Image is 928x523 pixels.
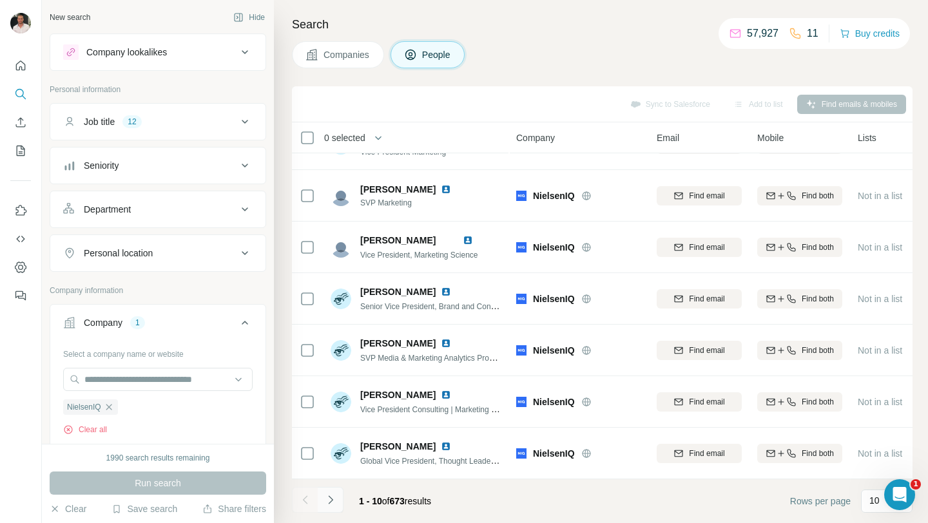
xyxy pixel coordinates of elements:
[331,237,351,258] img: Avatar
[657,392,742,412] button: Find email
[757,186,842,205] button: Find both
[441,441,451,452] img: LinkedIn logo
[689,242,724,253] span: Find email
[802,345,834,356] span: Find both
[50,12,90,23] div: New search
[533,292,575,305] span: NielsenIQ
[516,191,527,201] img: Logo of NielsenIQ
[689,293,724,305] span: Find email
[84,203,131,216] div: Department
[84,247,153,260] div: Personal location
[10,227,31,251] button: Use Surfe API
[50,238,266,269] button: Personal location
[67,401,101,413] span: NielsenIQ
[359,496,382,506] span: 1 - 10
[858,131,876,144] span: Lists
[50,285,266,296] p: Company information
[360,147,446,157] span: Vice President Marketing
[84,159,119,172] div: Seniority
[324,131,365,144] span: 0 selected
[533,447,575,460] span: NielsenIQ
[807,26,818,41] p: 11
[50,150,266,181] button: Seniority
[10,256,31,279] button: Dashboard
[802,396,834,408] span: Find both
[360,404,537,414] span: Vice President Consulting | Marketing Effectiveness
[360,285,436,298] span: [PERSON_NAME]
[657,186,742,205] button: Find email
[10,82,31,106] button: Search
[657,444,742,463] button: Find email
[50,37,266,68] button: Company lookalikes
[689,448,724,459] span: Find email
[331,392,351,412] img: Avatar
[50,106,266,137] button: Job title12
[202,502,266,515] button: Share filters
[858,345,902,356] span: Not in a list
[360,183,436,196] span: [PERSON_NAME]
[858,191,902,201] span: Not in a list
[360,337,436,350] span: [PERSON_NAME]
[516,294,527,304] img: Logo of NielsenIQ
[441,338,451,348] img: LinkedIn logo
[359,496,431,506] span: results
[441,390,451,400] img: LinkedIn logo
[10,139,31,162] button: My lists
[790,495,851,508] span: Rows per page
[50,307,266,343] button: Company1
[840,24,900,43] button: Buy credits
[657,238,742,257] button: Find email
[10,284,31,307] button: Feedback
[533,344,575,357] span: NielsenIQ
[360,352,682,363] span: SVP Media & Marketing Analytics Product Development (Product + Technology + DSci - AIML)
[292,15,913,33] h4: Search
[382,496,390,506] span: of
[884,479,915,510] iframe: Intercom live chat
[331,289,351,309] img: Avatar
[869,494,880,507] p: 10
[689,396,724,408] span: Find email
[858,294,902,304] span: Not in a list
[50,194,266,225] button: Department
[533,395,575,408] span: NielsenIQ
[911,479,921,490] span: 1
[360,235,436,245] span: [PERSON_NAME]
[122,116,141,128] div: 12
[757,392,842,412] button: Find both
[757,238,842,257] button: Find both
[360,455,613,466] span: Global Vice President, Thought Leadership, Marketing & Communications
[50,84,266,95] p: Personal information
[441,184,451,195] img: LinkedIn logo
[10,111,31,134] button: Enrich CSV
[360,440,436,453] span: [PERSON_NAME]
[689,190,724,202] span: Find email
[533,241,575,254] span: NielsenIQ
[10,54,31,77] button: Quick start
[360,197,456,209] span: SVP Marketing
[130,317,145,328] div: 1
[360,388,436,401] span: [PERSON_NAME]
[516,448,527,459] img: Logo of NielsenIQ
[331,443,351,464] img: Avatar
[324,48,371,61] span: Companies
[331,185,351,206] img: Avatar
[757,131,784,144] span: Mobile
[360,301,615,311] span: Senior Vice President, Brand and Consumer Experience, GfK AutoMobility
[63,424,107,435] button: Clear all
[516,131,555,144] span: Company
[63,343,253,360] div: Select a company name or website
[747,26,778,41] p: 57,927
[50,502,86,515] button: Clear
[111,502,177,515] button: Save search
[10,13,31,33] img: Avatar
[516,242,527,252] img: Logo of NielsenIQ
[802,242,834,253] span: Find both
[318,487,343,513] button: Navigate to next page
[360,251,478,260] span: Vice President, Marketing Science
[657,131,679,144] span: Email
[802,190,834,202] span: Find both
[422,48,452,61] span: People
[802,448,834,459] span: Find both
[516,397,527,407] img: Logo of NielsenIQ
[224,8,274,27] button: Hide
